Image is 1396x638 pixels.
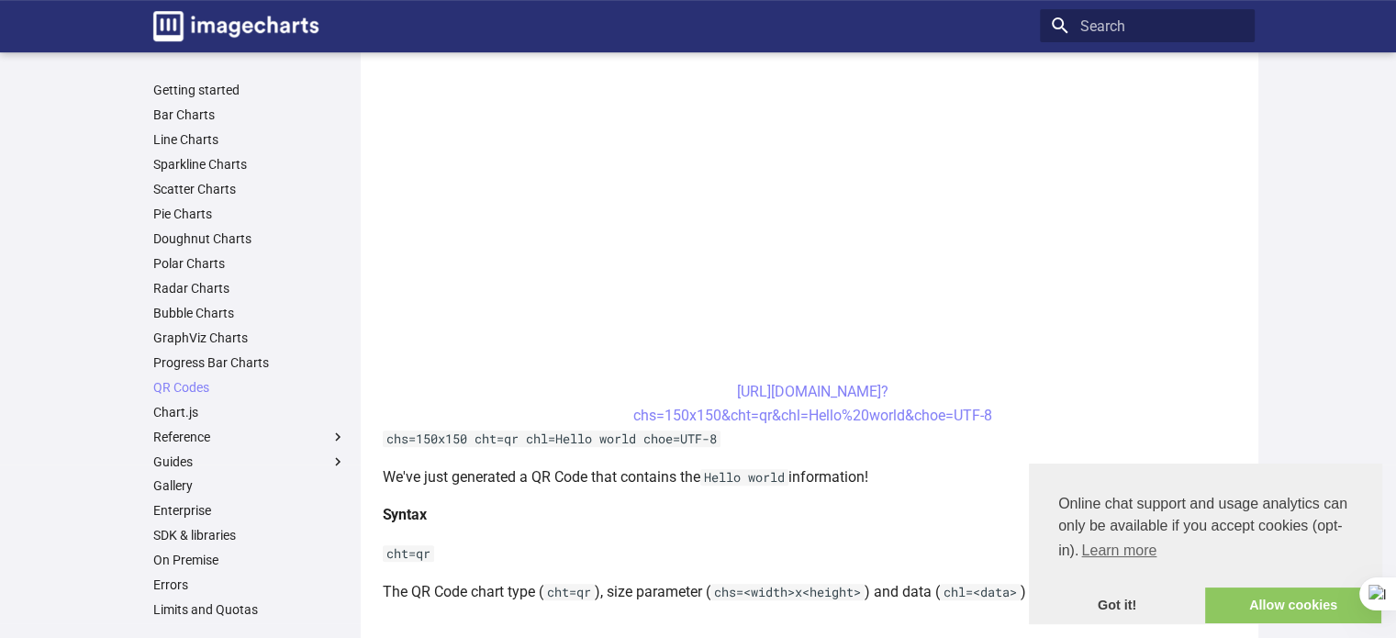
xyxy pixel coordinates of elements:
[153,106,346,123] a: Bar Charts
[940,584,1021,600] code: chl=<data>
[153,330,346,346] a: GraphViz Charts
[146,4,326,49] a: Image-Charts documentation
[383,503,1244,527] h4: Syntax
[153,527,346,543] a: SDK & libraries
[153,601,346,618] a: Limits and Quotas
[710,584,865,600] code: chs=<width>x<height>
[153,502,346,519] a: Enterprise
[153,82,346,98] a: Getting started
[153,156,346,173] a: Sparkline Charts
[383,431,720,447] code: chs=150x150 cht=qr chl=Hello world choe=UTF-8
[153,354,346,371] a: Progress Bar Charts
[153,131,346,148] a: Line Charts
[153,305,346,321] a: Bubble Charts
[1029,464,1381,623] div: cookieconsent
[153,477,346,494] a: Gallery
[1029,588,1205,624] a: dismiss cookie message
[153,206,346,222] a: Pie Charts
[383,580,1244,604] p: The QR Code chart type ( ), size parameter ( ) and data ( ) are all required parameters.
[633,383,992,424] a: [URL][DOMAIN_NAME]?chs=150x150&cht=qr&chl=Hello%20world&choe=UTF-8
[700,469,788,486] code: Hello world
[383,545,434,562] code: cht=qr
[543,584,595,600] code: cht=qr
[153,404,346,420] a: Chart.js
[153,181,346,197] a: Scatter Charts
[153,576,346,593] a: Errors
[383,465,1244,489] p: We've just generated a QR Code that contains the information!
[153,379,346,396] a: QR Codes
[153,230,346,247] a: Doughnut Charts
[1205,588,1381,624] a: allow cookies
[153,255,346,272] a: Polar Charts
[1058,493,1352,565] span: Online chat support and usage analytics can only be available if you accept cookies (opt-in).
[153,453,346,470] label: Guides
[153,552,346,568] a: On Premise
[1040,9,1255,42] input: Search
[153,280,346,297] a: Radar Charts
[153,11,318,41] img: logo
[153,429,346,445] label: Reference
[1078,537,1159,565] a: learn more about cookies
